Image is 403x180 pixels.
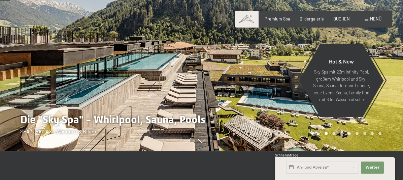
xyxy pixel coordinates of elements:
[340,132,343,135] div: Carousel Page 3
[325,132,328,135] div: Carousel Page 1 (Current Slide)
[370,16,381,21] span: Menü
[275,153,298,157] span: Schnellanfrage
[300,16,324,21] a: Bildergalerie
[312,69,371,103] p: Sky Spa mit 23m Infinity Pool, großem Whirlpool und Sky-Sauna, Sauna Outdoor Lounge, neue Event-S...
[365,165,379,170] span: Weiter
[265,16,290,21] a: Premium Spa
[136,110,192,117] span: Einwilligung Marketing*
[348,132,351,135] div: Carousel Page 4
[299,44,384,118] a: Hot & New Sky Spa mit 23m Infinity Pool, großem Whirlpool und Sky-Sauna, Sauna Outdoor Lounge, ne...
[323,132,381,135] div: Carousel Pagination
[329,58,354,64] span: Hot & New
[371,132,374,135] div: Carousel Page 7
[356,132,359,135] div: Carousel Page 5
[332,132,335,135] div: Carousel Page 2
[333,16,350,21] a: BUCHEN
[361,162,384,174] button: Weiter
[378,132,381,135] div: Carousel Page 8
[363,132,366,135] div: Carousel Page 6
[274,167,276,171] span: 1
